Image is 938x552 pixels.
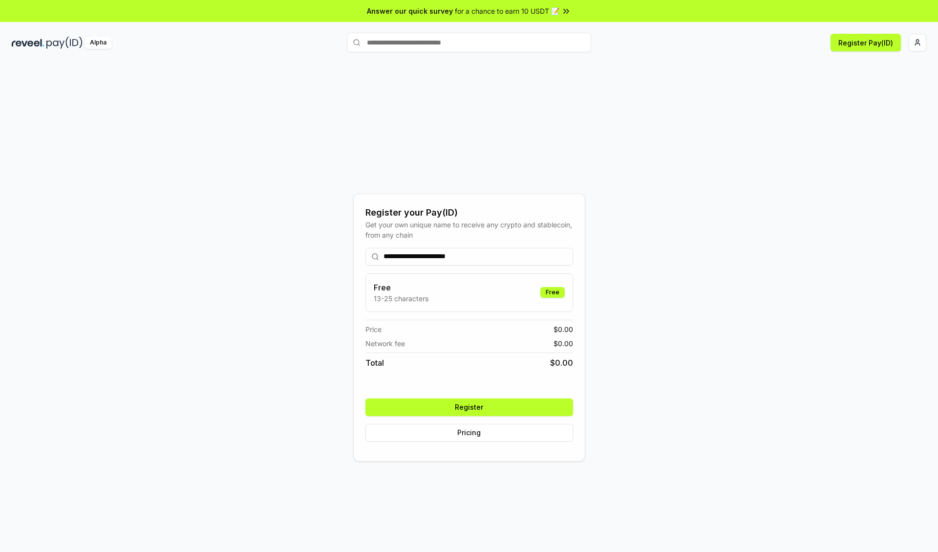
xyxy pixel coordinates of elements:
[46,37,83,49] img: pay_id
[365,357,384,369] span: Total
[12,37,44,49] img: reveel_dark
[365,206,573,220] div: Register your Pay(ID)
[554,324,573,334] span: $ 0.00
[554,338,573,349] span: $ 0.00
[365,220,573,240] div: Get your own unique name to receive any crypto and stablecoin, from any chain
[374,282,428,293] h3: Free
[365,424,573,442] button: Pricing
[85,37,112,49] div: Alpha
[367,6,453,16] span: Answer our quick survey
[365,324,382,334] span: Price
[831,34,901,51] button: Register Pay(ID)
[365,338,405,349] span: Network fee
[365,398,573,416] button: Register
[540,287,565,298] div: Free
[550,357,573,369] span: $ 0.00
[455,6,559,16] span: for a chance to earn 10 USDT 📝
[374,293,428,304] p: 13-25 characters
